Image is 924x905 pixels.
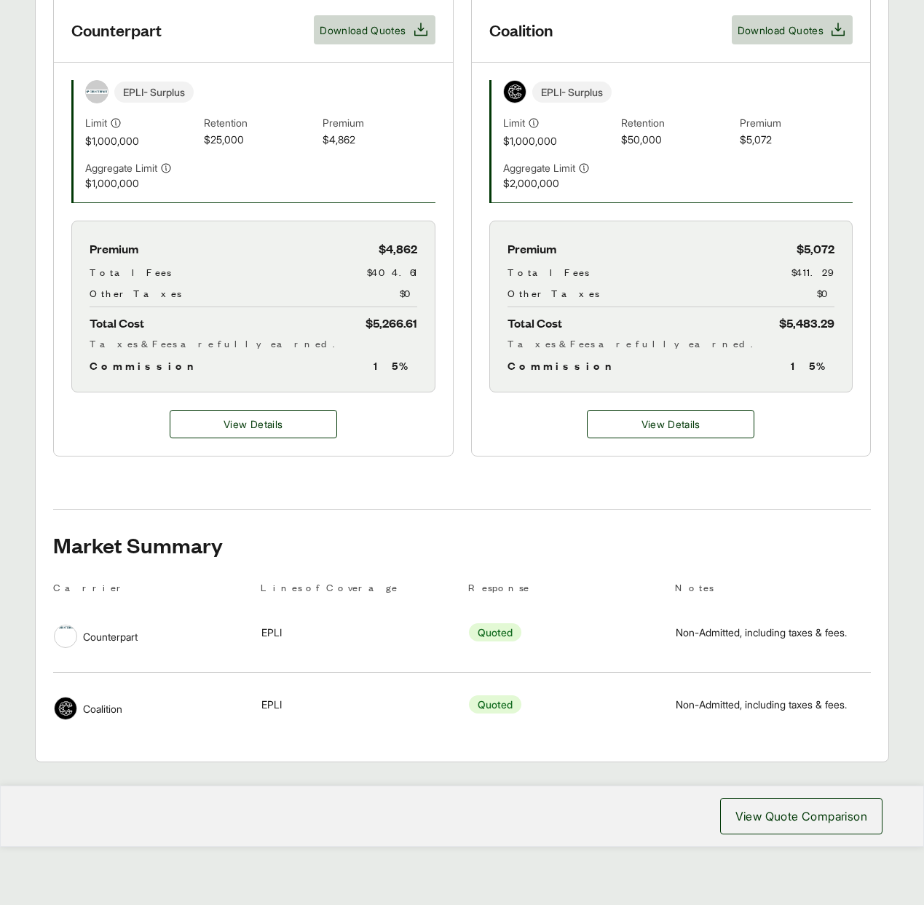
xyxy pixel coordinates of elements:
span: Download Quotes [738,23,824,38]
h3: Coalition [489,19,553,41]
span: EPLI - Surplus [114,82,194,103]
span: Quoted [469,623,521,641]
span: Limit [85,115,107,130]
span: $0 [817,285,834,301]
span: Commission [508,357,618,374]
button: View Details [170,410,337,438]
span: $1,000,000 [85,175,198,191]
span: $411.29 [791,264,834,280]
span: Counterpart [83,629,138,644]
span: 15 % [374,357,417,374]
span: Premium [323,115,435,132]
span: Total Cost [90,313,144,333]
span: Total Fees [90,264,171,280]
span: View Quote Comparison [735,807,867,825]
span: $5,266.61 [366,313,417,333]
span: $1,000,000 [85,133,198,149]
span: Limit [503,115,525,130]
span: Quoted [469,695,521,714]
span: Aggregate Limit [503,160,575,175]
span: Retention [621,115,734,132]
span: $4,862 [323,132,435,149]
span: $0 [400,285,417,301]
span: Retention [204,115,317,132]
span: EPLI - Surplus [532,82,612,103]
button: View Quote Comparison [720,798,882,834]
div: Taxes & Fees are fully earned. [508,336,835,351]
span: Coalition [83,701,122,716]
h3: Counterpart [71,19,162,41]
span: $5,072 [740,132,853,149]
span: 15 % [791,357,834,374]
span: $1,000,000 [503,133,616,149]
span: $4,862 [379,239,417,258]
span: $5,483.29 [779,313,834,333]
span: Total Fees [508,264,589,280]
span: View Details [641,416,700,432]
img: Coalition [504,81,526,103]
span: Total Cost [508,313,562,333]
span: EPLI [261,697,282,712]
span: Commission [90,357,200,374]
th: Lines of Coverage [261,580,457,601]
a: Counterpart details [170,410,337,438]
button: Download Quotes [314,15,435,44]
span: Premium [740,115,853,132]
span: $2,000,000 [503,175,616,191]
span: $50,000 [621,132,734,149]
span: Non-Admitted, including taxes & fees. [676,697,847,712]
span: $5,072 [797,239,834,258]
span: Premium [508,239,556,258]
img: Counterpart [86,90,108,94]
div: Taxes & Fees are fully earned. [90,336,417,351]
button: View Details [587,410,754,438]
span: EPLI [261,625,282,640]
span: Non-Admitted, including taxes & fees. [676,625,847,640]
h2: Market Summary [53,533,871,556]
span: Aggregate Limit [85,160,157,175]
span: Other Taxes [508,285,599,301]
span: Download Quotes [320,23,406,38]
span: View Details [224,416,283,432]
th: Carrier [53,580,249,601]
img: Counterpart logo [55,625,76,630]
span: $25,000 [204,132,317,149]
span: Other Taxes [90,285,181,301]
span: $404.61 [367,264,417,280]
a: Coalition details [587,410,754,438]
img: Coalition logo [55,697,76,719]
button: Download Quotes [732,15,853,44]
th: Notes [675,580,871,601]
th: Response [468,580,664,601]
span: Premium [90,239,138,258]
